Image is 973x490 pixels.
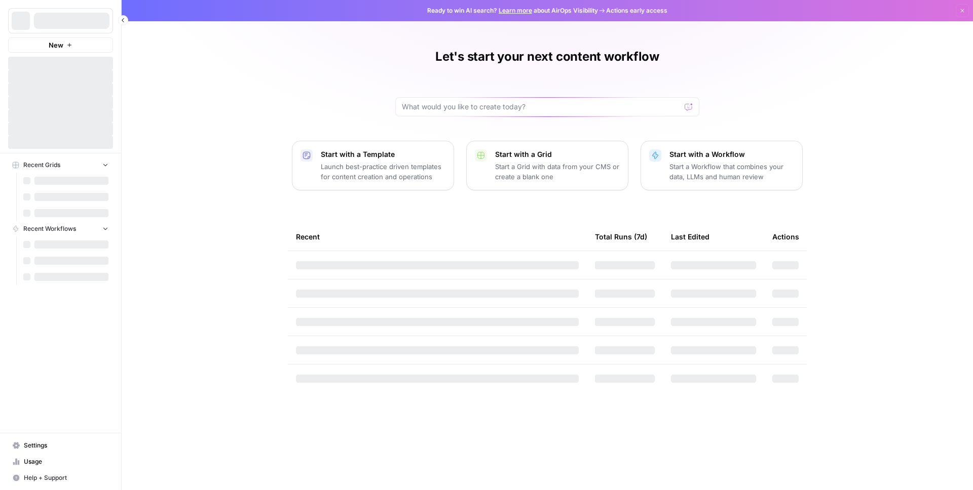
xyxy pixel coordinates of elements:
span: New [49,40,63,50]
span: Ready to win AI search? about AirOps Visibility [427,6,598,15]
p: Start with a Template [321,149,445,159]
button: Start with a TemplateLaunch best-practice driven templates for content creation and operations [292,141,454,190]
p: Start a Grid with data from your CMS or create a blank one [495,161,620,182]
p: Launch best-practice driven templates for content creation and operations [321,161,445,182]
span: Usage [24,457,108,466]
span: Help + Support [24,473,108,482]
h1: Let's start your next content workflow [435,49,659,65]
span: Actions early access [606,6,667,15]
button: New [8,37,113,53]
a: Usage [8,454,113,470]
button: Start with a WorkflowStart a Workflow that combines your data, LLMs and human review [641,141,803,190]
button: Recent Workflows [8,221,113,236]
button: Start with a GridStart a Grid with data from your CMS or create a blank one [466,141,628,190]
div: Total Runs (7d) [595,223,647,251]
a: Settings [8,437,113,454]
span: Recent Workflows [23,224,76,233]
button: Recent Grids [8,157,113,173]
div: Actions [772,223,799,251]
a: Learn more [499,7,532,14]
div: Recent [296,223,579,251]
p: Start with a Workflow [669,149,794,159]
button: Help + Support [8,470,113,486]
div: Last Edited [671,223,709,251]
p: Start a Workflow that combines your data, LLMs and human review [669,161,794,182]
input: What would you like to create today? [402,102,681,112]
span: Recent Grids [23,160,60,170]
span: Settings [24,441,108,450]
p: Start with a Grid [495,149,620,159]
